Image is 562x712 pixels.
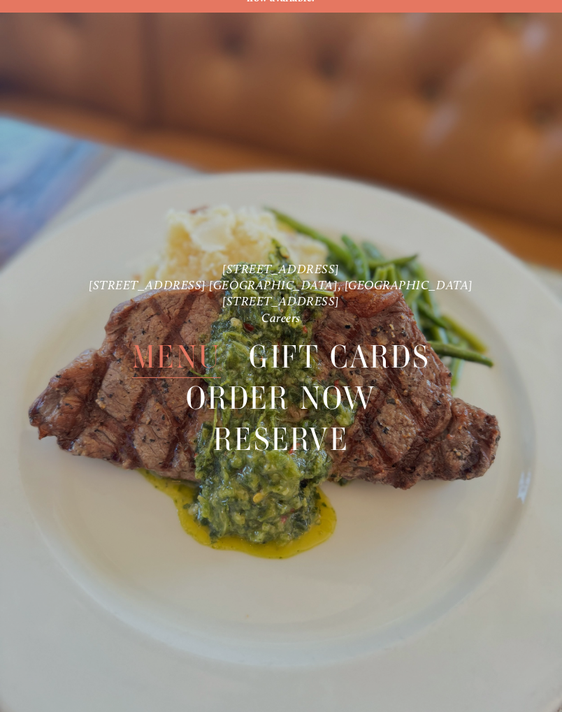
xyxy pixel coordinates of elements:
[89,277,473,292] a: [STREET_ADDRESS] [GEOGRAPHIC_DATA], [GEOGRAPHIC_DATA]
[222,293,340,308] a: [STREET_ADDRESS]
[249,337,430,377] a: Gift Cards
[132,337,221,377] a: Menu
[249,337,430,378] span: Gift Cards
[186,378,375,419] a: Order Now
[213,419,349,460] span: Reserve
[261,310,301,325] a: Careers
[132,337,221,378] span: Menu
[213,419,349,460] a: Reserve
[222,261,340,275] a: [STREET_ADDRESS]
